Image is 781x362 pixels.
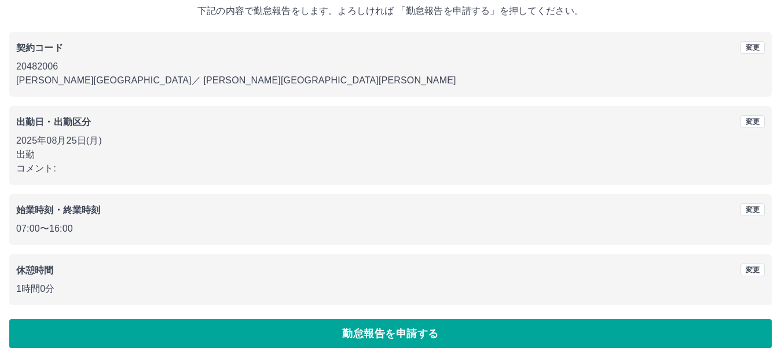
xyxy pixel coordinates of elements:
button: 変更 [740,115,765,128]
b: 契約コード [16,43,63,53]
p: コメント: [16,162,765,175]
p: 下記の内容で勤怠報告をします。よろしければ 「勤怠報告を申請する」を押してください。 [9,4,772,18]
p: 1時間0分 [16,282,765,296]
button: 変更 [740,41,765,54]
p: [PERSON_NAME][GEOGRAPHIC_DATA] ／ [PERSON_NAME][GEOGRAPHIC_DATA][PERSON_NAME] [16,74,765,87]
p: 07:00 〜 16:00 [16,222,765,236]
p: 2025年08月25日(月) [16,134,765,148]
p: 20482006 [16,60,765,74]
b: 始業時刻・終業時刻 [16,205,100,215]
b: 休憩時間 [16,265,54,275]
button: 変更 [740,264,765,276]
button: 勤怠報告を申請する [9,319,772,348]
p: 出勤 [16,148,765,162]
b: 出勤日・出勤区分 [16,117,91,127]
button: 変更 [740,203,765,216]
